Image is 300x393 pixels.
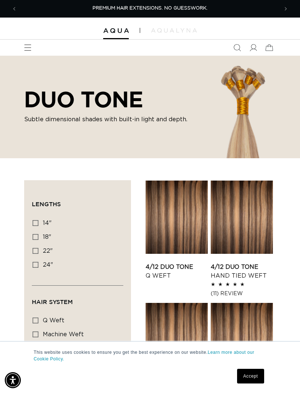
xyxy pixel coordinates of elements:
span: machine weft [43,331,84,337]
a: 4/12 Duo Tone Q Weft [146,263,208,280]
span: q weft [43,318,64,323]
iframe: Chat Widget [263,358,300,393]
span: 22" [43,248,53,254]
span: PREMIUM HAIR EXTENSIONS. NO GUESSWORK. [93,6,207,11]
span: 18" [43,234,51,240]
a: Accept [237,369,264,383]
button: Previous announcement [6,1,22,17]
span: 24" [43,262,53,268]
span: Lengths [32,201,61,207]
img: aqualyna.com [151,28,197,33]
summary: Lengths (0 selected) [32,188,123,214]
p: This website uses cookies to ensure you get the best experience on our website. [34,349,266,362]
a: 4/12 Duo Tone Hand Tied Weft [211,263,273,280]
span: 14" [43,220,52,226]
button: Next announcement [278,1,294,17]
p: Subtle dimensional shades with built-in light and depth. [24,115,189,124]
summary: Menu [20,40,36,56]
img: Aqua Hair Extensions [103,28,129,33]
summary: Search [229,40,245,56]
summary: Hair System (0 selected) [32,286,123,312]
div: Accessibility Menu [5,372,21,388]
span: Hair System [32,299,73,305]
h2: DUO TONE [24,86,189,112]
